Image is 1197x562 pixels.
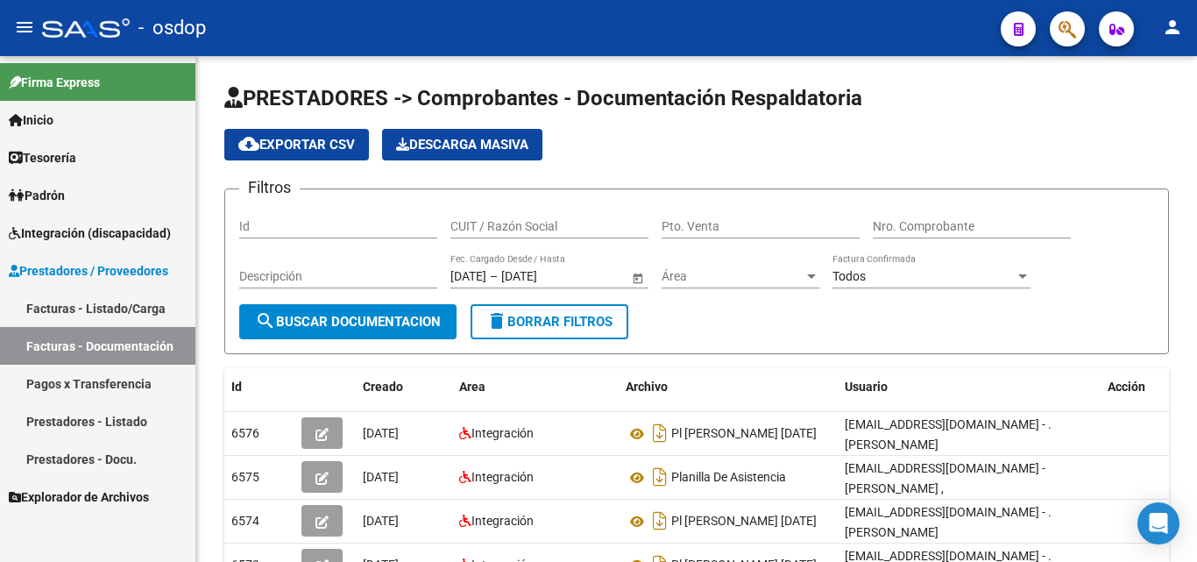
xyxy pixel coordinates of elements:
[619,368,838,406] datatable-header-cell: Archivo
[486,314,613,330] span: Borrar Filtros
[14,17,35,38] mat-icon: menu
[486,310,507,331] mat-icon: delete
[459,380,485,394] span: Area
[224,368,294,406] datatable-header-cell: Id
[471,470,534,484] span: Integración
[238,133,259,154] mat-icon: cloud_download
[626,380,668,394] span: Archivo
[450,269,486,284] input: Fecha inicio
[231,380,242,394] span: Id
[363,514,399,528] span: [DATE]
[9,148,76,167] span: Tesorería
[845,505,1052,539] span: [EMAIL_ADDRESS][DOMAIN_NAME] - . [PERSON_NAME]
[845,461,1045,495] span: [EMAIL_ADDRESS][DOMAIN_NAME] - [PERSON_NAME] ,
[471,304,628,339] button: Borrar Filtros
[239,175,300,200] h3: Filtros
[1162,17,1183,38] mat-icon: person
[224,86,862,110] span: PRESTADORES -> Comprobantes - Documentación Respaldatoria
[396,137,528,153] span: Descarga Masiva
[231,426,259,440] span: 6576
[9,186,65,205] span: Padrón
[471,426,534,440] span: Integración
[671,515,817,529] span: Pl [PERSON_NAME] [DATE]
[1101,368,1188,406] datatable-header-cell: Acción
[662,269,804,284] span: Área
[452,368,619,406] datatable-header-cell: Area
[1108,380,1145,394] span: Acción
[832,269,866,283] span: Todos
[138,9,206,47] span: - osdop
[9,261,168,281] span: Prestadores / Proveedores
[224,129,369,160] button: Exportar CSV
[648,463,671,491] i: Descargar documento
[363,380,403,394] span: Creado
[231,470,259,484] span: 6575
[356,368,452,406] datatable-header-cell: Creado
[671,427,817,441] span: Pl [PERSON_NAME] [DATE]
[648,507,671,535] i: Descargar documento
[382,129,542,160] app-download-masive: Descarga masiva de comprobantes (adjuntos)
[9,110,53,130] span: Inicio
[1137,502,1179,544] div: Open Intercom Messenger
[363,470,399,484] span: [DATE]
[845,380,888,394] span: Usuario
[471,514,534,528] span: Integración
[239,304,457,339] button: Buscar Documentacion
[845,417,1052,452] span: [EMAIL_ADDRESS][DOMAIN_NAME] - . [PERSON_NAME]
[9,73,100,92] span: Firma Express
[238,137,355,153] span: Exportar CSV
[838,368,1101,406] datatable-header-cell: Usuario
[363,426,399,440] span: [DATE]
[255,310,276,331] mat-icon: search
[255,314,441,330] span: Buscar Documentacion
[628,268,647,287] button: Open calendar
[671,471,786,485] span: Planilla De Asistencia
[231,514,259,528] span: 6574
[501,269,587,284] input: Fecha fin
[382,129,542,160] button: Descarga Masiva
[648,419,671,447] i: Descargar documento
[9,224,171,243] span: Integración (discapacidad)
[9,487,149,507] span: Explorador de Archivos
[490,269,498,284] span: –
